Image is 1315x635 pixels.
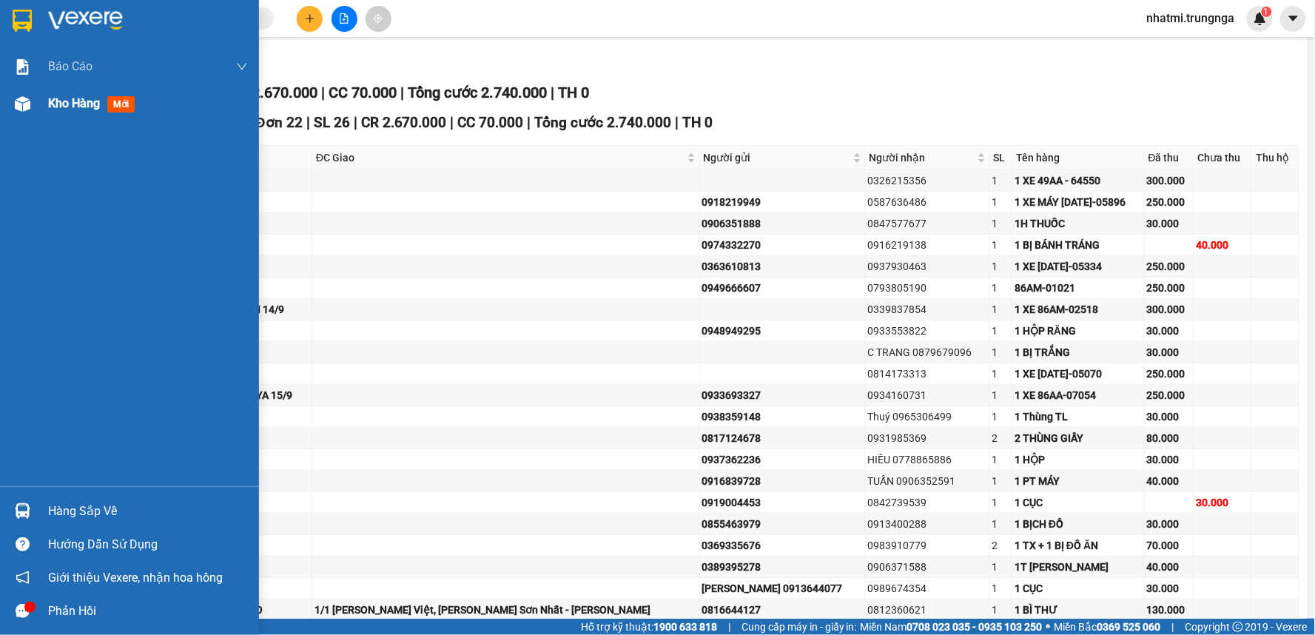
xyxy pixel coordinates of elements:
span: Đã thu : [11,79,56,95]
span: | [1172,619,1174,635]
span: TH 0 [683,114,713,131]
div: 30.000 [1147,516,1191,532]
span: caret-down [1287,12,1300,25]
div: 0933693327 [702,387,863,403]
div: 1 TX + 1 BỊ ĐỒ ĂN [1015,537,1141,554]
div: 1 [992,258,1010,275]
span: Tổng cước 2.740.000 [535,114,672,131]
div: 0989674354 [868,580,987,597]
div: 30.000 [1147,344,1191,360]
div: Thuý 0965306499 [868,409,987,425]
div: 1 [992,494,1010,511]
button: plus [297,6,323,32]
div: 0934160731 [868,387,987,403]
div: 0906371588 [868,559,987,575]
div: 1 [992,172,1010,189]
th: Tên hàng [1012,146,1144,170]
div: 0937362236 [702,451,863,468]
div: 0918219949 [702,194,863,210]
span: Báo cáo [48,57,93,75]
div: 1 [992,215,1010,232]
span: | [321,84,325,101]
div: 0587636486 [868,194,987,210]
strong: 0708 023 035 - 0935 103 250 [907,621,1043,633]
div: 30.000 [1197,494,1249,511]
span: notification [16,571,30,585]
img: warehouse-icon [15,503,30,519]
span: | [728,619,730,635]
div: 30.000 [1147,323,1191,339]
span: | [400,84,404,101]
div: 0793805190 [868,280,987,296]
sup: 1 [1262,7,1272,17]
div: 1 XE 86AA-07054 [1015,387,1141,403]
span: CC 70.000 [329,84,397,101]
div: 2 [992,430,1010,446]
div: 1H THUỐC [1015,215,1141,232]
div: 1 BỊCH ĐỒ [1015,516,1141,532]
span: down [236,61,248,73]
div: 0363610813 [702,258,863,275]
div: 0389395278 [702,559,863,575]
div: 1 [992,580,1010,597]
span: Cung cấp máy in - giấy in: [741,619,857,635]
span: Đơn 22 [255,114,303,131]
div: 1 CỤC [1015,580,1141,597]
div: 250.000 [1147,366,1191,382]
div: 30.000 [1147,215,1191,232]
div: 0933553822 [868,323,987,339]
div: Trạm [GEOGRAPHIC_DATA] [141,13,292,48]
button: caret-down [1280,6,1306,32]
div: 30.000 [1147,451,1191,468]
span: nhatmi.trungnga [1135,9,1247,27]
div: 1 [992,602,1010,618]
div: 1 [992,516,1010,532]
th: SL [990,146,1013,170]
div: 2 [992,537,1010,554]
div: C TRANG 0879679096 [868,344,987,360]
div: 0916839728 [702,473,863,489]
span: | [676,114,679,131]
div: 0913400288 [868,516,987,532]
div: 0326215356 [868,172,987,189]
div: 0842739539 [868,494,987,511]
div: 1 CỤC [1015,494,1141,511]
button: file-add [332,6,357,32]
div: 250.000 [1147,387,1191,403]
div: Hướng dẫn sử dụng [48,534,248,556]
div: 250.000 [1147,280,1191,296]
span: Người nhận [870,149,975,166]
span: mới [107,96,135,112]
div: 1 [992,323,1010,339]
div: 1 XE 49AA - 64550 [1015,172,1141,189]
div: 1 [992,237,1010,253]
div: 40.000 [11,78,133,95]
div: 0812360621 [868,602,987,618]
div: 300.000 [1147,301,1191,317]
div: TUẤN 0906352591 [868,473,987,489]
div: 1 [992,451,1010,468]
span: Miền Bắc [1055,619,1161,635]
strong: 0369 525 060 [1097,621,1161,633]
div: 130.000 [1147,602,1191,618]
div: 1 XE 86AM-02518 [1015,301,1141,317]
span: | [551,84,554,101]
div: 1 [992,280,1010,296]
div: 40.000 [1147,559,1191,575]
strong: 1900 633 818 [653,621,717,633]
div: 1 [992,559,1010,575]
div: 1 HỘP [1015,451,1141,468]
span: Gửi: [13,13,36,28]
div: 0814173313 [868,366,987,382]
div: 0974332270 [702,237,863,253]
div: 2 THÙNG GIẤY [1015,430,1141,446]
div: 1/1 [PERSON_NAME] Việt, [PERSON_NAME] Sơn Nhất - [PERSON_NAME] [315,602,697,618]
button: aim [366,6,391,32]
div: 0816644127 [702,602,863,618]
div: 0369335676 [702,537,863,554]
div: 1T [PERSON_NAME] [1015,559,1141,575]
div: 30.000 [1147,409,1191,425]
div: 0983910779 [868,537,987,554]
span: Người gửi [704,149,850,166]
div: 1 [992,194,1010,210]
